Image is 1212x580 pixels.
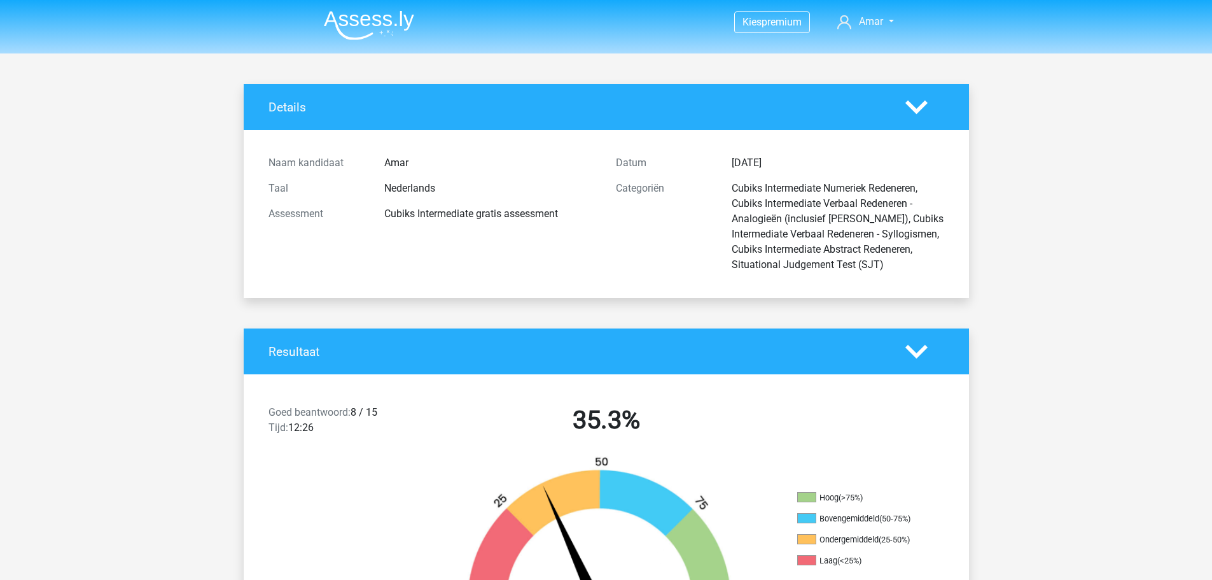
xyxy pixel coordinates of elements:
[606,181,722,272] div: Categoriën
[324,10,414,40] img: Assessly
[797,555,924,567] li: Laag
[879,535,910,544] div: (25-50%)
[268,406,351,418] span: Goed beantwoord:
[797,513,924,525] li: Bovengemiddeld
[735,13,809,31] a: Kiespremium
[375,206,606,222] div: Cubiks Intermediate gratis assessment
[837,556,861,565] div: (<25%)
[442,405,770,435] h2: 35.3%
[859,15,883,27] span: Amar
[797,534,924,546] li: Ondergemiddeld
[722,155,954,171] div: [DATE]
[797,492,924,504] li: Hoog
[259,181,375,196] div: Taal
[375,155,606,171] div: Amar
[762,16,802,28] span: premium
[259,155,375,171] div: Naam kandidaat
[259,206,375,222] div: Assessment
[375,181,606,196] div: Nederlands
[259,405,433,441] div: 8 / 15 12:26
[879,514,910,523] div: (50-75%)
[722,181,954,272] div: Cubiks Intermediate Numeriek Redeneren, Cubiks Intermediate Verbaal Redeneren - Analogieën (inclu...
[839,493,863,502] div: (>75%)
[268,100,886,115] h4: Details
[268,344,886,359] h4: Resultaat
[268,421,288,434] span: Tijd:
[606,155,722,171] div: Datum
[742,16,762,28] span: Kies
[832,14,898,29] a: Amar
